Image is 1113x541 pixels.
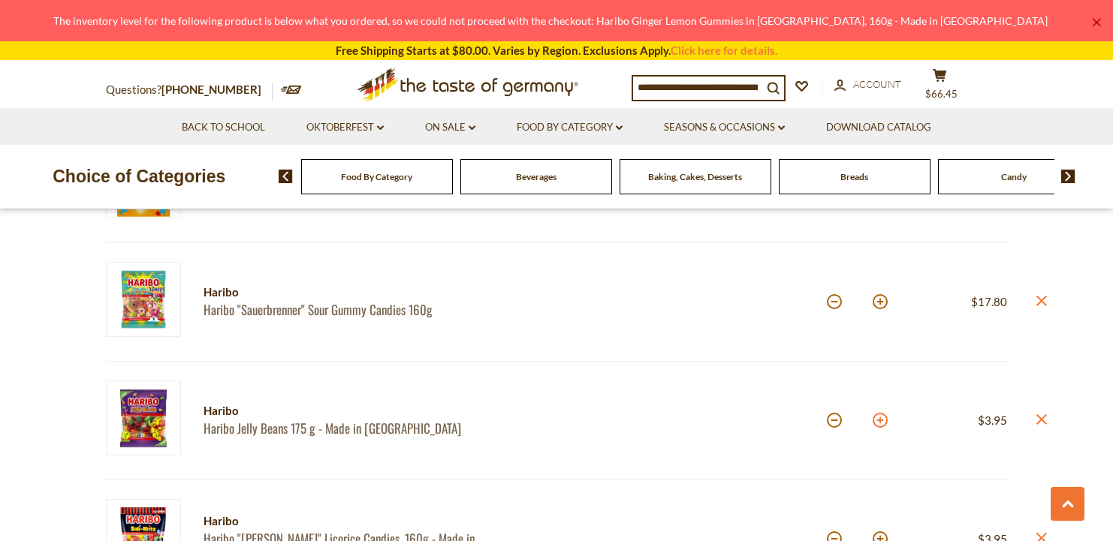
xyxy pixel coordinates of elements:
[1061,170,1075,183] img: next arrow
[341,171,412,182] a: Food By Category
[106,80,273,100] p: Questions?
[12,12,1089,29] div: The inventory level for the following product is below what you ordered, so we could not proceed ...
[664,119,785,136] a: Seasons & Occasions
[978,413,1007,427] span: $3.95
[840,171,868,182] a: Breads
[1001,171,1027,182] a: Candy
[204,420,530,436] a: Haribo Jelly Beans 175 g - Made in [GEOGRAPHIC_DATA]
[204,302,530,317] a: Haribo "Sauerbrenner" Sour Gummy Candies 160g
[834,77,901,93] a: Account
[971,295,1007,308] span: $17.80
[204,512,530,530] div: Haribo
[826,119,931,136] a: Download Catalog
[1092,18,1101,27] a: ×
[648,171,742,182] a: Baking, Cakes, Desserts
[517,119,623,136] a: Food By Category
[204,401,530,420] div: Haribo
[161,83,261,96] a: [PHONE_NUMBER]
[279,170,293,183] img: previous arrow
[106,380,181,455] img: Haribo Jelly Beans
[425,119,475,136] a: On Sale
[182,119,265,136] a: Back to School
[917,68,962,106] button: $66.45
[516,171,556,182] a: Beverages
[853,78,901,90] span: Account
[925,88,958,100] span: $66.45
[204,283,530,302] div: Haribo
[106,262,181,337] img: Haribo Sauer Brenner
[671,44,777,57] a: Click here for details.
[306,119,384,136] a: Oktoberfest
